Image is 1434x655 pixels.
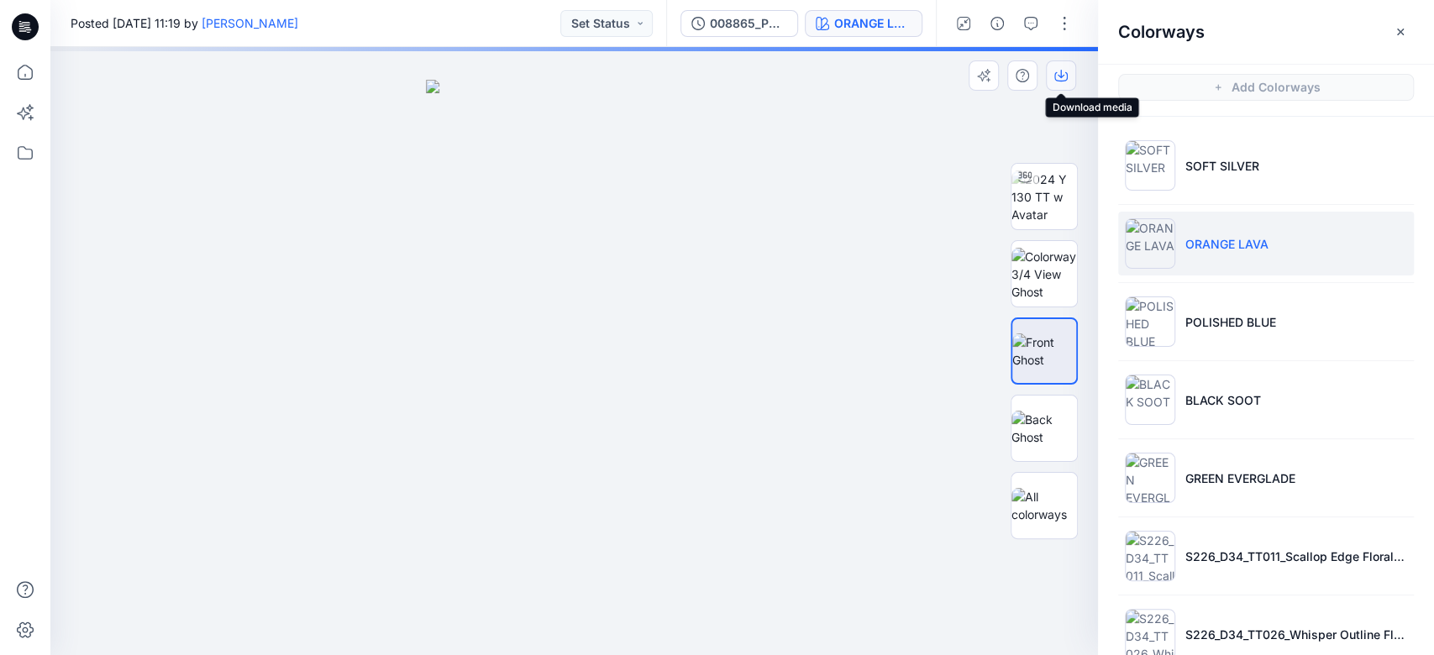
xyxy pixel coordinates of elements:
img: Back Ghost [1011,411,1077,446]
img: 2024 Y 130 TT w Avatar [1011,170,1077,223]
p: POLISHED BLUE [1185,313,1276,331]
p: GREEN EVERGLADE [1185,469,1295,487]
p: BLACK SOOT [1185,391,1261,409]
h2: Colorways [1118,22,1205,42]
button: Details [984,10,1011,37]
img: POLISHED BLUE [1125,296,1175,347]
span: Posted [DATE] 11:19 by [71,14,298,32]
button: ORANGE LAVA [805,10,922,37]
img: Colorway 3/4 View Ghost [1011,248,1077,301]
img: eyJhbGciOiJIUzI1NiIsImtpZCI6IjAiLCJzbHQiOiJzZXMiLCJ0eXAiOiJKV1QifQ.eyJkYXRhIjp7InR5cGUiOiJzdG9yYW... [426,80,723,655]
img: S226_D34_TT011_Scallop Edge Floral_Green Notes_21.33cm [1125,531,1175,581]
div: ORANGE LAVA [834,14,911,33]
p: SOFT SILVER [1185,157,1259,175]
p: ORANGE LAVA [1185,235,1269,253]
img: ORANGE LAVA [1125,218,1175,269]
img: BLACK SOOT [1125,375,1175,425]
p: S226_D34_TT026_Whisper Outline Floral_Black Soot_32cm [1185,626,1407,643]
img: SOFT SILVER [1125,140,1175,191]
div: 008865_POST MPCI_SWEETHEART MINI FLUTTER DRESS [710,14,787,33]
p: S226_D34_TT011_Scallop Edge Floral_Green Notes_21.33cm [1185,548,1407,565]
button: 008865_POST MPCI_SWEETHEART MINI FLUTTER DRESS [680,10,798,37]
a: [PERSON_NAME] [202,16,298,30]
img: GREEN EVERGLADE [1125,453,1175,503]
img: Front Ghost [1012,333,1076,369]
img: All colorways [1011,488,1077,523]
